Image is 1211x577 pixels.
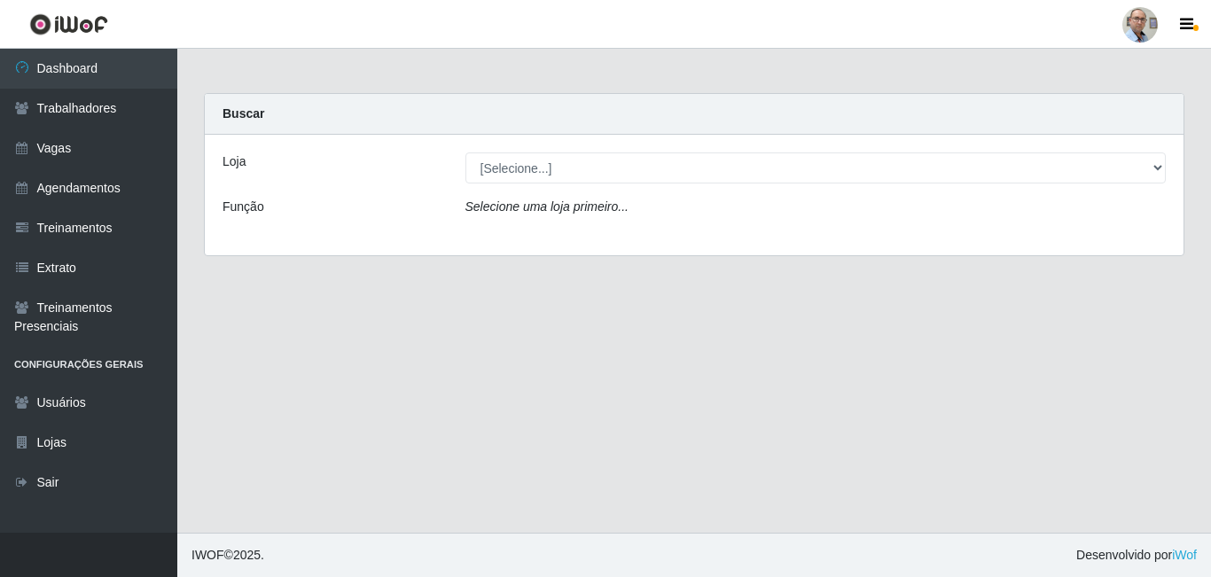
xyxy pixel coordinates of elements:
label: Função [223,198,264,216]
span: IWOF [191,548,224,562]
i: Selecione uma loja primeiro... [465,199,629,214]
strong: Buscar [223,106,264,121]
span: Desenvolvido por [1076,546,1197,565]
label: Loja [223,152,246,171]
a: iWof [1172,548,1197,562]
span: © 2025 . [191,546,264,565]
img: CoreUI Logo [29,13,108,35]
